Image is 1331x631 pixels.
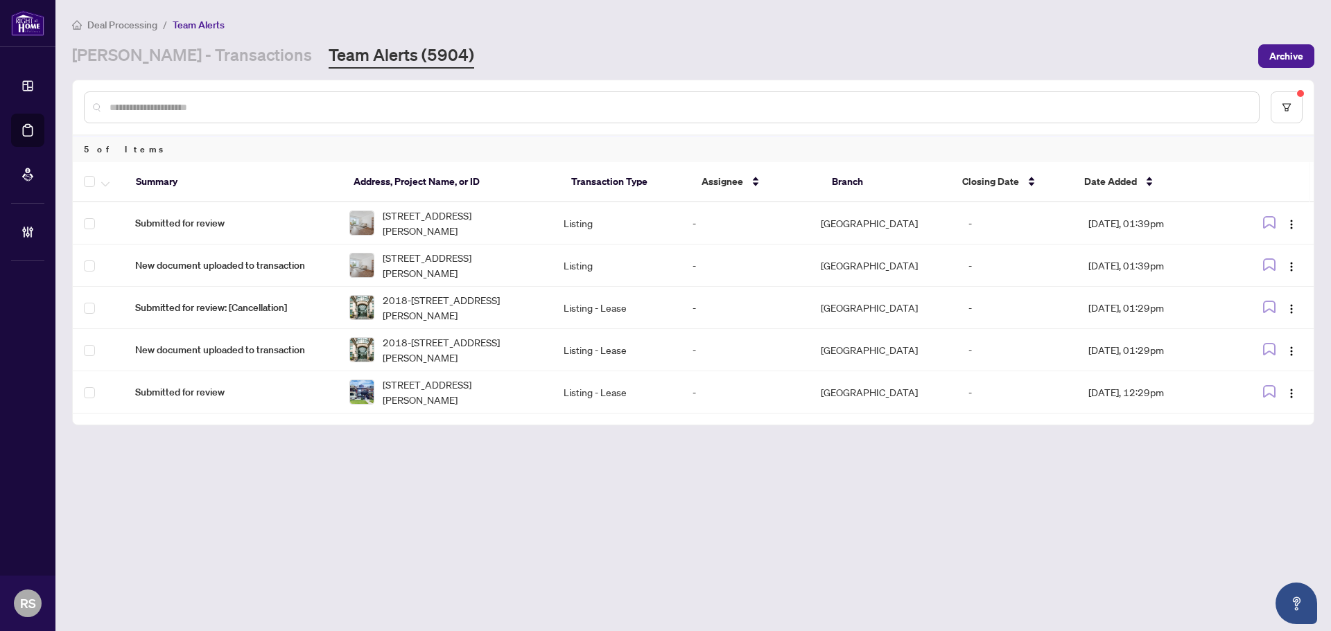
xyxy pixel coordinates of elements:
[87,19,157,31] span: Deal Processing
[702,174,743,189] span: Assignee
[1280,254,1303,276] button: Logo
[681,371,810,414] td: -
[11,10,44,36] img: logo
[553,371,681,414] td: Listing - Lease
[73,136,1314,162] div: 5 of Items
[1077,287,1232,329] td: [DATE], 01:29pm
[1271,91,1303,123] button: filter
[163,17,167,33] li: /
[681,245,810,287] td: -
[1077,202,1232,245] td: [DATE], 01:39pm
[690,162,821,202] th: Assignee
[72,20,82,30] span: home
[810,245,957,287] td: [GEOGRAPHIC_DATA]
[383,292,541,323] span: 2018-[STREET_ADDRESS][PERSON_NAME]
[350,296,374,319] img: thumbnail-img
[957,329,1077,371] td: -
[1280,339,1303,361] button: Logo
[553,202,681,245] td: Listing
[383,377,541,407] span: [STREET_ADDRESS][PERSON_NAME]
[350,254,374,277] img: thumbnail-img
[350,338,374,362] img: thumbnail-img
[1282,103,1291,112] span: filter
[1084,174,1137,189] span: Date Added
[957,202,1077,245] td: -
[1280,212,1303,234] button: Logo
[560,162,690,202] th: Transaction Type
[553,245,681,287] td: Listing
[957,371,1077,414] td: -
[1286,303,1297,314] img: Logo
[810,329,957,371] td: [GEOGRAPHIC_DATA]
[681,202,810,245] td: -
[1077,245,1232,287] td: [DATE], 01:39pm
[1286,346,1297,357] img: Logo
[350,380,374,404] img: thumbnail-img
[810,287,957,329] td: [GEOGRAPHIC_DATA]
[125,162,342,202] th: Summary
[383,208,541,238] span: [STREET_ADDRESS][PERSON_NAME]
[810,371,957,414] td: [GEOGRAPHIC_DATA]
[1258,44,1314,68] button: Archive
[1286,219,1297,230] img: Logo
[383,250,541,281] span: [STREET_ADDRESS][PERSON_NAME]
[1073,162,1230,202] th: Date Added
[135,258,327,273] span: New document uploaded to transaction
[553,287,681,329] td: Listing - Lease
[135,300,327,315] span: Submitted for review: [Cancellation]
[135,384,327,400] span: Submitted for review
[350,211,374,235] img: thumbnail-img
[173,19,225,31] span: Team Alerts
[383,335,541,365] span: 2018-[STREET_ADDRESS][PERSON_NAME]
[135,215,327,231] span: Submitted for review
[681,287,810,329] td: -
[962,174,1019,189] span: Closing Date
[957,245,1077,287] td: -
[951,162,1073,202] th: Closing Date
[1280,381,1303,403] button: Logo
[1077,329,1232,371] td: [DATE], 01:29pm
[810,202,957,245] td: [GEOGRAPHIC_DATA]
[1286,261,1297,272] img: Logo
[681,329,810,371] td: -
[1269,45,1303,67] span: Archive
[1077,371,1232,414] td: [DATE], 12:29pm
[1286,388,1297,399] img: Logo
[20,594,36,613] span: RS
[329,44,474,69] a: Team Alerts (5904)
[342,162,560,202] th: Address, Project Name, or ID
[135,342,327,357] span: New document uploaded to transaction
[821,162,951,202] th: Branch
[1276,583,1317,624] button: Open asap
[957,287,1077,329] td: -
[72,44,312,69] a: [PERSON_NAME] - Transactions
[1280,296,1303,319] button: Logo
[553,329,681,371] td: Listing - Lease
